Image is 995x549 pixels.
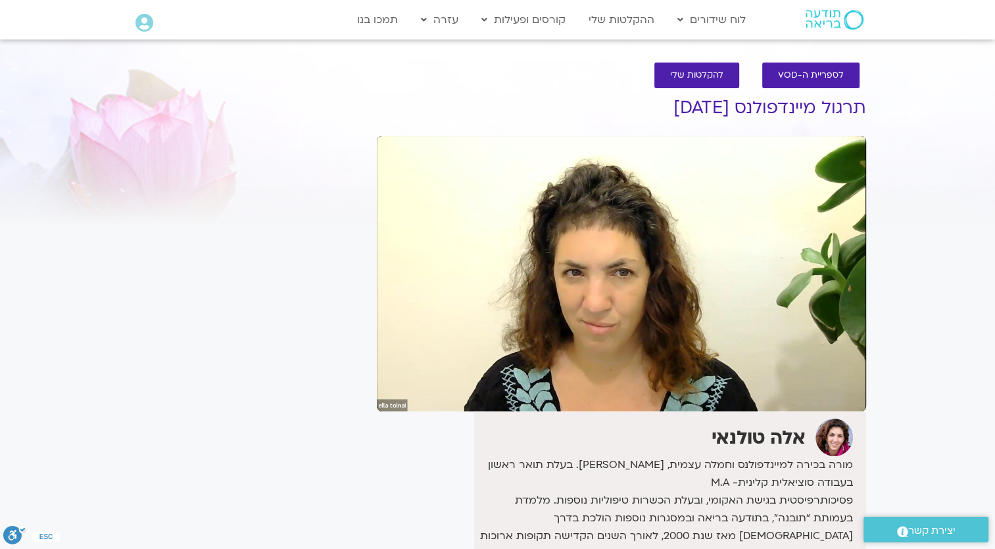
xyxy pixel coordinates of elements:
a: לספריית ה-VOD [762,63,860,88]
h1: תרגול מיינדפולנס [DATE] [377,98,866,118]
span: יצירת קשר [908,522,956,540]
a: קורסים ופעילות [475,7,572,32]
a: להקלטות שלי [654,63,739,88]
a: יצירת קשר [863,517,988,542]
span: להקלטות שלי [670,70,723,80]
a: עזרה [414,7,465,32]
span: לספריית ה-VOD [778,70,844,80]
img: תודעה בריאה [806,10,863,30]
img: אלה טולנאי [815,419,853,456]
a: לוח שידורים [671,7,752,32]
a: תמכו בנו [351,7,404,32]
strong: אלה טולנאי [712,425,806,450]
a: ההקלטות שלי [582,7,661,32]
